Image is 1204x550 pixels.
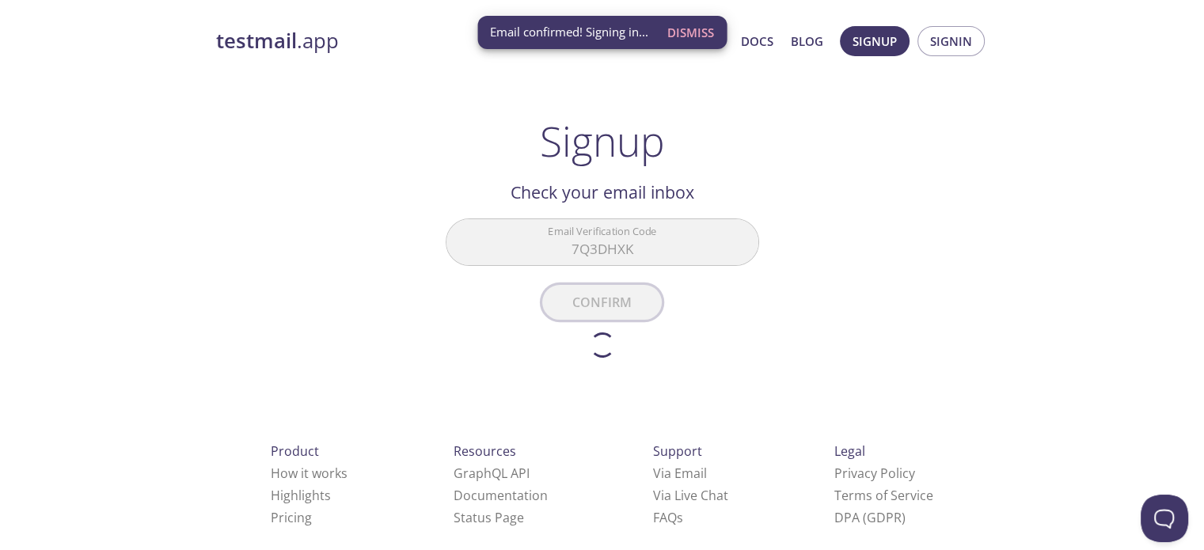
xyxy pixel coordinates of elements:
[216,27,297,55] strong: testmail
[661,17,720,47] button: Dismiss
[216,28,588,55] a: testmail.app
[446,179,759,206] h2: Check your email inbox
[653,509,683,526] a: FAQ
[840,26,910,56] button: Signup
[741,31,773,51] a: Docs
[653,465,707,482] a: Via Email
[454,442,516,460] span: Resources
[791,31,823,51] a: Blog
[834,442,865,460] span: Legal
[271,465,348,482] a: How it works
[653,487,728,504] a: Via Live Chat
[1141,495,1188,542] iframe: Help Scout Beacon - Open
[853,31,897,51] span: Signup
[490,24,648,40] span: Email confirmed! Signing in...
[271,442,319,460] span: Product
[917,26,985,56] button: Signin
[271,487,331,504] a: Highlights
[454,465,530,482] a: GraphQL API
[540,117,665,165] h1: Signup
[454,487,548,504] a: Documentation
[930,31,972,51] span: Signin
[834,487,933,504] a: Terms of Service
[271,509,312,526] a: Pricing
[834,465,915,482] a: Privacy Policy
[454,509,524,526] a: Status Page
[834,509,906,526] a: DPA (GDPR)
[653,442,702,460] span: Support
[667,22,714,43] span: Dismiss
[677,509,683,526] span: s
